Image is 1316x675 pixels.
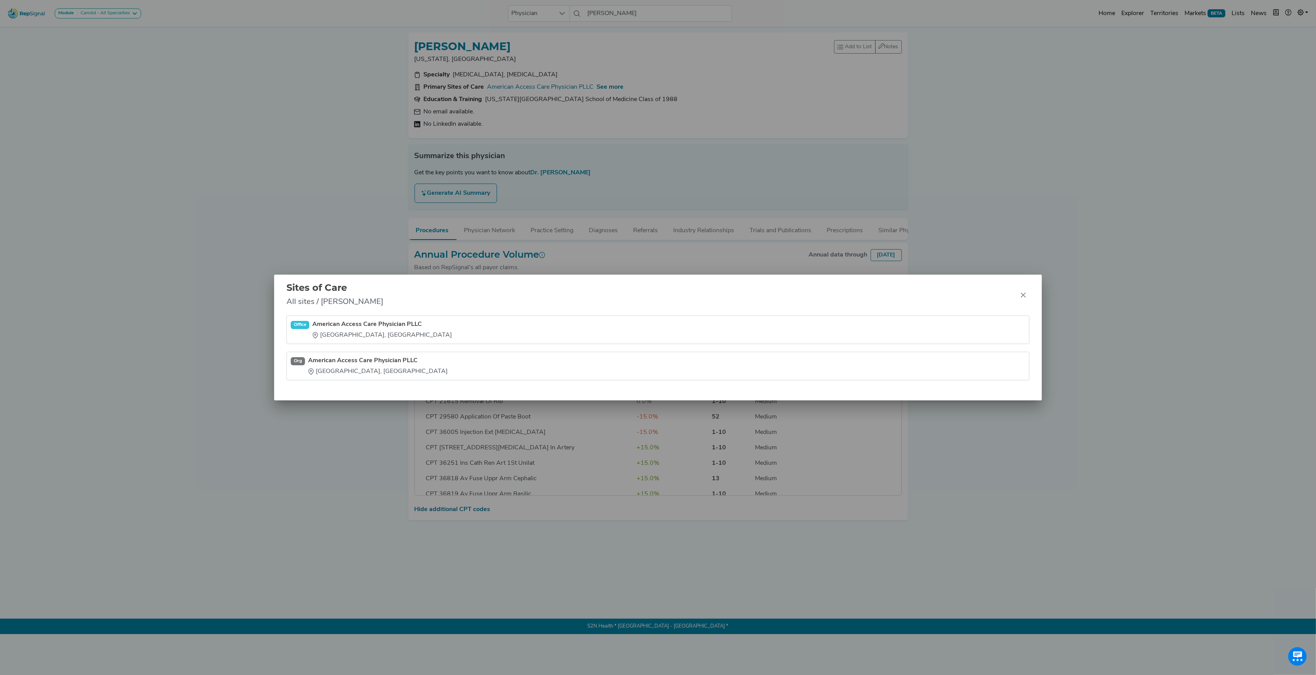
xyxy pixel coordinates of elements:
[291,357,305,365] div: Org
[312,320,452,329] a: American Access Care Physician PLLC
[286,296,383,308] span: All sites / [PERSON_NAME]
[291,321,309,329] div: Office
[312,331,452,340] div: [GEOGRAPHIC_DATA], [GEOGRAPHIC_DATA]
[1017,289,1030,301] button: Close
[308,367,448,376] div: [GEOGRAPHIC_DATA], [GEOGRAPHIC_DATA]
[286,282,383,294] h2: Sites of Care
[308,356,448,365] a: American Access Care Physician PLLC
